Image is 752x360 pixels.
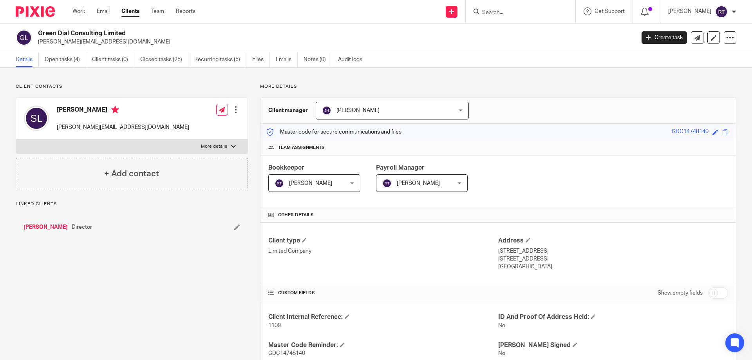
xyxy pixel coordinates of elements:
p: [STREET_ADDRESS] [498,247,728,255]
p: [PERSON_NAME][EMAIL_ADDRESS][DOMAIN_NAME] [57,123,189,131]
p: More details [201,143,227,150]
p: Client contacts [16,83,248,90]
a: Email [97,7,110,15]
p: Linked clients [16,201,248,207]
i: Primary [111,106,119,114]
span: Other details [278,212,314,218]
a: Reports [176,7,195,15]
img: Pixie [16,6,55,17]
a: Clients [121,7,139,15]
img: svg%3E [382,179,392,188]
p: [GEOGRAPHIC_DATA] [498,263,728,271]
p: More details [260,83,736,90]
input: Search [481,9,552,16]
span: Get Support [595,9,625,14]
h3: Client manager [268,107,308,114]
img: svg%3E [24,106,49,131]
a: Audit logs [338,52,368,67]
p: Master code for secure communications and files [266,128,401,136]
span: GDC14748140 [268,351,305,356]
h4: CUSTOM FIELDS [268,290,498,296]
span: Payroll Manager [376,165,425,171]
span: 1109 [268,323,281,328]
span: Bookkeeper [268,165,304,171]
p: [PERSON_NAME][EMAIL_ADDRESS][DOMAIN_NAME] [38,38,630,46]
a: Emails [276,52,298,67]
p: [STREET_ADDRESS] [498,255,728,263]
a: Notes (0) [304,52,332,67]
label: Show empty fields [658,289,703,297]
span: No [498,351,505,356]
a: Recurring tasks (5) [194,52,246,67]
h2: Green Dial Consulting Limited [38,29,512,38]
a: Open tasks (4) [45,52,86,67]
span: Director [72,223,92,231]
img: svg%3E [16,29,32,46]
a: Work [72,7,85,15]
h4: ID And Proof Of Address Held: [498,313,728,321]
a: Team [151,7,164,15]
span: [PERSON_NAME] [397,181,440,186]
h4: Client Internal Reference: [268,313,498,321]
h4: Client type [268,237,498,245]
p: [PERSON_NAME] [668,7,711,15]
h4: [PERSON_NAME] [57,106,189,116]
span: [PERSON_NAME] [336,108,380,113]
span: No [498,323,505,328]
img: svg%3E [275,179,284,188]
img: svg%3E [715,5,728,18]
a: Closed tasks (25) [140,52,188,67]
p: Limited Company [268,247,498,255]
a: Files [252,52,270,67]
span: [PERSON_NAME] [289,181,332,186]
h4: + Add contact [104,168,159,180]
h4: Master Code Reminder: [268,341,498,349]
h4: Address [498,237,728,245]
img: svg%3E [322,106,331,115]
a: [PERSON_NAME] [23,223,68,231]
a: Create task [642,31,687,44]
div: GDC14748140 [672,128,709,137]
a: Client tasks (0) [92,52,134,67]
span: Team assignments [278,145,325,151]
a: Details [16,52,39,67]
h4: [PERSON_NAME] Signed [498,341,728,349]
